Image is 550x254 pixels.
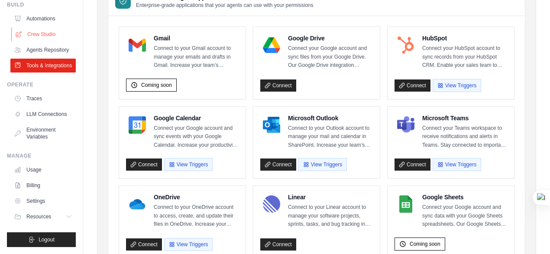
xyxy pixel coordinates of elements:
img: Linear Logo [263,195,280,213]
img: Gmail Logo [129,36,146,54]
p: Connect your Google account and sync data with your Google Sheets spreadsheets. Our Google Sheets... [422,203,507,229]
button: Resources [10,210,76,224]
a: Connect [260,158,296,171]
div: Operate [7,81,76,88]
h4: Microsoft Teams [422,114,507,122]
p: Enterprise-grade applications that your agents can use with your permissions [136,2,314,9]
a: Crew Studio [11,27,77,41]
h4: Google Drive [288,34,373,43]
a: Automations [10,12,76,26]
a: Traces [10,92,76,106]
a: Tools & Integrations [10,59,76,73]
button: View Triggers [164,158,213,171]
a: Usage [10,163,76,177]
span: Logout [39,236,55,243]
a: Settings [10,194,76,208]
a: Connect [395,158,430,171]
img: Microsoft Outlook Logo [263,116,280,134]
p: Connect your Google account and sync files from your Google Drive. Our Google Drive integration e... [288,44,373,70]
a: Connect [126,238,162,251]
a: Connect [260,238,296,251]
a: Connect [260,79,296,92]
button: Logout [7,232,76,247]
button: View Triggers [433,158,481,171]
img: Google Calendar Logo [129,116,146,134]
a: Billing [10,178,76,192]
img: Google Drive Logo [263,36,280,54]
iframe: Chat Widget [507,212,550,254]
p: Connect your Google account and sync events with your Google Calendar. Increase your productivity... [154,124,239,150]
h4: Gmail [154,34,239,43]
span: Coming soon [141,82,172,89]
a: Environment Variables [10,123,76,144]
button: View Triggers [433,79,481,92]
p: Connect to your Gmail account to manage your emails and drafts in Gmail. Increase your team’s pro... [154,44,239,70]
button: View Triggers [298,158,347,171]
h4: OneDrive [154,193,239,201]
a: Connect [395,79,430,92]
button: View Triggers [164,238,213,251]
p: Connect your Teams workspace to receive notifications and alerts in Teams. Stay connected to impo... [422,124,507,150]
div: Manage [7,152,76,159]
h4: Microsoft Outlook [288,114,373,122]
div: Build [7,1,76,8]
h4: Linear [288,193,373,201]
p: Connect to your Outlook account to manage your mail and calendar in SharePoint. Increase your tea... [288,124,373,150]
span: Coming soon [410,241,440,247]
h4: HubSpot [422,34,507,43]
h4: Google Sheets [422,193,507,201]
img: Google Sheets Logo [397,195,414,213]
a: Connect [126,158,162,171]
a: Agents Repository [10,43,76,57]
a: LLM Connections [10,107,76,121]
p: Connect to your OneDrive account to access, create, and update their files in OneDrive. Increase ... [154,203,239,229]
p: Connect your HubSpot account to sync records from your HubSpot CRM. Enable your sales team to clo... [422,44,507,70]
img: HubSpot Logo [397,36,414,54]
h4: Google Calendar [154,114,239,122]
img: Microsoft Teams Logo [397,116,414,134]
span: Resources [26,213,51,220]
p: Connect to your Linear account to manage your software projects, sprints, tasks, and bug tracking... [288,203,373,229]
img: OneDrive Logo [129,195,146,213]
